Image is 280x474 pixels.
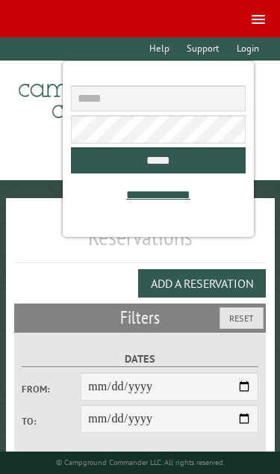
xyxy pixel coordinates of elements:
img: Campground Commander [14,67,201,125]
label: To: [22,414,81,428]
a: Help [143,37,177,61]
button: Reset [220,307,264,329]
h1: Reservations [14,222,267,263]
small: © Campground Commander LLC. All rights reserved. [56,458,225,467]
a: Support [180,37,226,61]
label: From: [22,382,81,396]
h2: Filters [14,304,267,332]
button: Add a Reservation [138,269,266,298]
label: Dates [22,351,258,368]
a: Login [229,37,266,61]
